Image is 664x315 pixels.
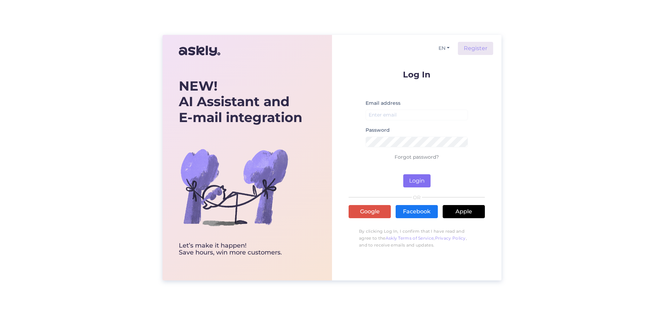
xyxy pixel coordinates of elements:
[366,127,390,134] label: Password
[179,242,302,256] div: Let’s make it happen! Save hours, win more customers.
[349,205,391,218] a: Google
[179,78,302,126] div: AI Assistant and E-mail integration
[435,235,466,241] a: Privacy Policy
[179,43,220,59] img: Askly
[412,195,422,200] span: OR
[443,205,485,218] a: Apple
[366,100,400,107] label: Email address
[436,43,452,53] button: EN
[396,205,438,218] a: Facebook
[386,235,434,241] a: Askly Terms of Service
[403,174,431,187] button: Login
[349,70,485,79] p: Log In
[179,78,218,94] b: NEW!
[458,42,493,55] a: Register
[179,132,289,242] img: bg-askly
[395,154,439,160] a: Forgot password?
[366,110,468,120] input: Enter email
[349,224,485,252] p: By clicking Log In, I confirm that I have read and agree to the , , and to receive emails and upd...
